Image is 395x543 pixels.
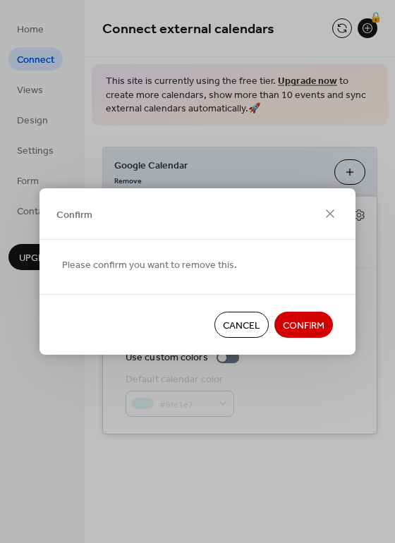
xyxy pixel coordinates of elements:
span: Confirm [56,207,92,222]
button: Confirm [274,312,333,338]
button: Cancel [214,312,269,338]
span: Cancel [223,319,260,334]
span: Please confirm you want to remove this. [62,258,237,273]
span: Confirm [283,319,324,334]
